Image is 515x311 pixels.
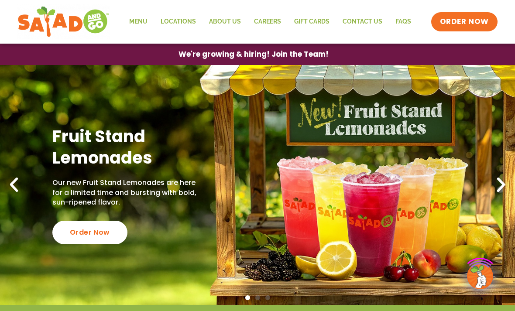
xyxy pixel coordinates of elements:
a: ORDER NOW [431,12,498,31]
span: Go to slide 2 [255,295,260,300]
a: GIFT CARDS [288,12,336,32]
div: Next slide [491,175,511,195]
div: Previous slide [4,175,24,195]
div: Order Now [52,221,127,244]
span: Go to slide 3 [265,295,270,300]
a: Menu [123,12,154,32]
span: ORDER NOW [440,17,489,27]
a: We're growing & hiring! Join the Team! [165,44,342,65]
a: Contact Us [336,12,389,32]
nav: Menu [123,12,418,32]
p: Our new Fruit Stand Lemonades are here for a limited time and bursting with bold, sun-ripened fla... [52,178,205,207]
a: Careers [247,12,288,32]
a: FAQs [389,12,418,32]
a: Locations [154,12,203,32]
span: Go to slide 1 [245,295,250,300]
h2: Fruit Stand Lemonades [52,126,205,169]
a: About Us [203,12,247,32]
img: new-SAG-logo-768×292 [17,4,110,39]
span: We're growing & hiring! Join the Team! [179,51,329,58]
